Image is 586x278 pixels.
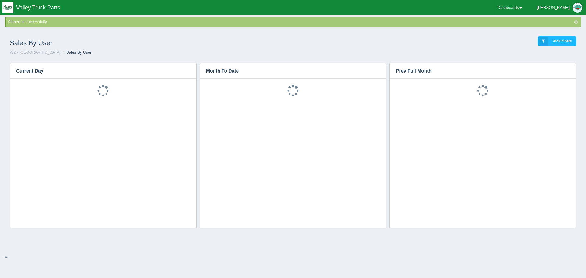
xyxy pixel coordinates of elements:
a: W2 - [GEOGRAPHIC_DATA] [10,50,60,55]
a: Show filters [538,36,576,46]
div: [PERSON_NAME] [537,2,570,14]
h1: Sales By User [10,36,293,50]
h3: Month To Date [200,63,377,79]
h3: Prev Full Month [390,63,567,79]
span: Valley Truck Parts [16,5,60,11]
h3: Current Day [10,63,187,79]
li: Sales By User [62,50,91,56]
span: Show filters [552,39,572,43]
div: Signed in successfully. [8,19,580,25]
img: Profile Picture [573,3,582,13]
img: q1blfpkbivjhsugxdrfq.png [2,2,13,13]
